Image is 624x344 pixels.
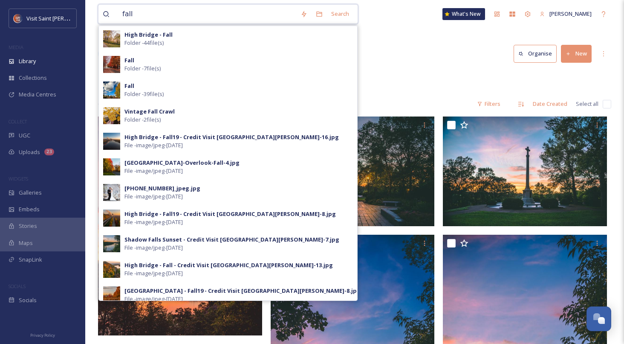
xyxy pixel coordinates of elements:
strong: Fall [124,56,134,64]
img: ddd79251-972e-4701-9a08-5c6d9eb2d59b.jpg [103,133,120,150]
img: afe34723-679b-46eb-b61b-56a77af9fa22.jpg [103,261,120,278]
span: File - image/jpeg - [DATE] [124,244,183,252]
a: [PERSON_NAME] [535,6,596,22]
img: 88e6d7a1-fd05-48da-9365-ae5ea3ed39b0.jpg [103,56,120,73]
span: 66 file s [98,100,115,108]
div: Shadow Falls Sunset - Credit Visit [GEOGRAPHIC_DATA][PERSON_NAME]-7.jpg [124,236,339,244]
img: 352214de-fbdb-4b34-950f-4f06b4a296f3.jpg [103,235,120,252]
span: COLLECT [9,118,27,125]
span: File - image/jpeg - [DATE] [124,167,183,175]
img: 9b55e650-49d0-4a05-9d48-c23f3bcfc543.jpg [103,30,120,47]
img: 654b8b8f-761b-4fed-b324-8220d4b5faee.jpg [103,286,120,303]
div: [GEOGRAPHIC_DATA]-Overlook-Fall-4.jpg [124,159,240,167]
button: New [561,45,592,62]
img: 574decdb-4f60-4f02-a8fa-bfdc0d66d3be.jpg [103,107,120,124]
span: Select all [576,100,598,108]
span: File - image/jpeg - [DATE] [124,141,183,149]
span: Folder - 7 file(s) [124,64,161,73]
span: Stories [19,222,37,230]
span: File - image/jpeg - [DATE] [124,269,183,277]
span: Folder - 2 file(s) [124,116,161,124]
span: Uploads [19,148,40,156]
img: a26a59b3-3cb8-4686-8495-db7b66756d82.jpg [103,184,120,201]
div: High Bridge - Fall19 - Credit Visit [GEOGRAPHIC_DATA][PERSON_NAME]-16.jpg [124,133,339,141]
span: Galleries [19,189,42,197]
a: Privacy Policy [30,329,55,340]
span: Visit Saint [PERSON_NAME] [26,14,95,22]
strong: Vintage Fall Crawl [124,108,175,115]
span: Folder - 39 file(s) [124,90,164,98]
span: [PERSON_NAME] [549,10,592,17]
div: Search [327,6,353,22]
img: 5707ffb5-3945-4c80-97c1-cdf7d8a2d294.jpg [103,82,120,99]
span: Socials [19,296,37,304]
img: ff33f290-fb4b-40d1-80de-7384bc2f6fe4.jpg [103,158,120,175]
img: 52ccb0ac-2e9c-4adc-b693-ac8f51e944f5.jpg [103,210,120,227]
a: Organise [514,45,561,62]
div: Filters [473,96,505,112]
div: High Bridge - Fall - Credit Visit [GEOGRAPHIC_DATA][PERSON_NAME]-13.jpg [124,261,333,269]
span: Privacy Policy [30,332,55,338]
img: Sunset at Shadow Falls - Credit Visit Saint Paul-1.jpg [98,117,262,335]
div: [GEOGRAPHIC_DATA] - Fall19 - Credit Visit [GEOGRAPHIC_DATA][PERSON_NAME]-8.jpg [124,287,361,295]
div: High Bridge - Fall19 - Credit Visit [GEOGRAPHIC_DATA][PERSON_NAME]-8.jpg [124,210,336,218]
span: MEDIA [9,44,23,50]
div: 23 [44,149,54,155]
span: Folder - 44 file(s) [124,39,164,47]
span: Collections [19,74,47,82]
button: Organise [514,45,557,62]
span: File - image/jpeg - [DATE] [124,295,183,303]
a: What's New [442,8,485,20]
strong: High Bridge - Fall [124,31,173,38]
div: [PHONE_NUMBER]_jpeg.jpg [124,184,200,192]
strong: Fall [124,82,134,90]
span: SnapLink [19,256,42,264]
button: Open Chat [586,306,611,331]
span: File - image/jpeg - [DATE] [124,192,183,201]
span: File - image/jpeg - [DATE] [124,218,183,226]
img: Visit%20Saint%20Paul%20Updated%20Profile%20Image.jpg [14,14,22,23]
span: WIDGETS [9,175,28,182]
span: Embeds [19,205,40,213]
input: Search your library [118,5,296,23]
span: UGC [19,131,30,140]
img: Shadow Falls Sunset - Credit Visit Saint Paul-64.jpg [443,117,607,226]
div: Date Created [529,96,572,112]
span: Maps [19,239,33,247]
span: SOCIALS [9,283,26,289]
span: Media Centres [19,90,56,99]
span: Library [19,57,36,65]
